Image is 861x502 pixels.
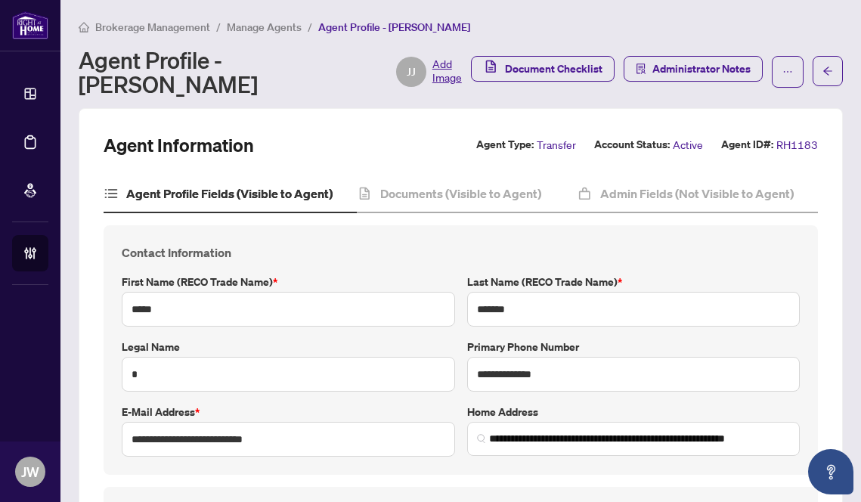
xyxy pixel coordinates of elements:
[652,57,751,81] span: Administrator Notes
[673,136,703,153] span: Active
[537,136,576,153] span: Transfer
[477,434,486,443] img: search_icon
[318,20,470,34] span: Agent Profile - [PERSON_NAME]
[79,48,462,96] div: Agent Profile - [PERSON_NAME]
[432,57,462,87] span: Add Image
[782,67,793,77] span: ellipsis
[21,461,39,482] span: JW
[467,404,801,420] label: Home Address
[624,56,763,82] button: Administrator Notes
[600,184,794,203] h4: Admin Fields (Not Visible to Agent)
[407,64,416,80] span: JJ
[308,18,312,36] li: /
[122,404,455,420] label: E-mail Address
[12,11,48,39] img: logo
[776,136,818,153] span: RH1183
[122,274,455,290] label: First Name (RECO Trade Name)
[808,449,853,494] button: Open asap
[122,339,455,355] label: Legal Name
[636,64,646,74] span: solution
[380,184,541,203] h4: Documents (Visible to Agent)
[721,136,773,153] label: Agent ID#:
[471,56,615,82] button: Document Checklist
[476,136,534,153] label: Agent Type:
[227,20,302,34] span: Manage Agents
[467,339,801,355] label: Primary Phone Number
[104,133,254,157] h2: Agent Information
[122,243,800,262] h4: Contact Information
[95,20,210,34] span: Brokerage Management
[467,274,801,290] label: Last Name (RECO Trade Name)
[505,57,602,81] span: Document Checklist
[594,136,670,153] label: Account Status:
[822,66,833,76] span: arrow-left
[79,22,89,33] span: home
[126,184,333,203] h4: Agent Profile Fields (Visible to Agent)
[216,18,221,36] li: /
